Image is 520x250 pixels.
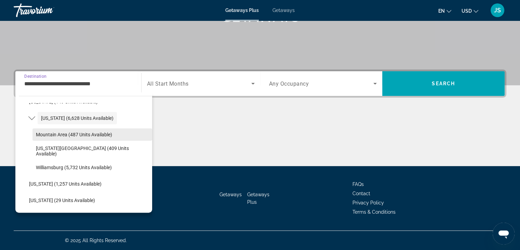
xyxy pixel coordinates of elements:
[352,209,396,215] a: Terms & Conditions
[494,7,501,14] span: JS
[438,8,445,14] span: en
[438,6,451,16] button: Change language
[26,112,38,124] button: Toggle Virginia (6,628 units available) submenu
[352,182,364,187] a: FAQs
[26,194,152,207] button: Select destination: West Virginia (29 units available)
[38,112,117,124] button: Select destination: Virginia (6,628 units available)
[29,198,95,203] span: [US_STATE] (29 units available)
[41,115,114,121] span: [US_STATE] (6,628 units available)
[32,128,152,141] button: Select destination: Mountain Area (487 units available)
[65,238,127,243] span: © 2025 All Rights Reserved.
[36,146,149,157] span: [US_STATE][GEOGRAPHIC_DATA] (409 units available)
[269,80,309,87] span: Any Occupancy
[15,92,152,213] div: Destination options
[489,3,506,17] button: User Menu
[493,223,515,245] iframe: Button to launch messaging window
[24,74,46,78] span: Destination
[247,192,269,205] a: Getaways Plus
[432,81,455,86] span: Search
[272,8,295,13] a: Getaways
[14,1,82,19] a: Travorium
[15,71,505,96] div: Search widget
[29,181,102,187] span: [US_STATE] (1,257 units available)
[352,200,384,205] a: Privacy Policy
[24,80,132,88] input: Select destination
[32,145,152,157] button: Select destination: Virginia Beach (409 units available)
[36,132,112,137] span: Mountain Area (487 units available)
[352,191,370,196] a: Contact
[382,71,505,96] button: Search
[147,80,189,87] span: All Start Months
[32,161,152,174] button: Select destination: Williamsburg (5,732 units available)
[26,178,152,190] button: Select destination: Washington (1,257 units available)
[462,6,478,16] button: Change currency
[36,165,112,170] span: Williamsburg (5,732 units available)
[225,8,259,13] a: Getaways Plus
[26,96,152,108] button: Select destination: Vermont (149 units available)
[462,8,472,14] span: USD
[219,192,242,197] a: Getaways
